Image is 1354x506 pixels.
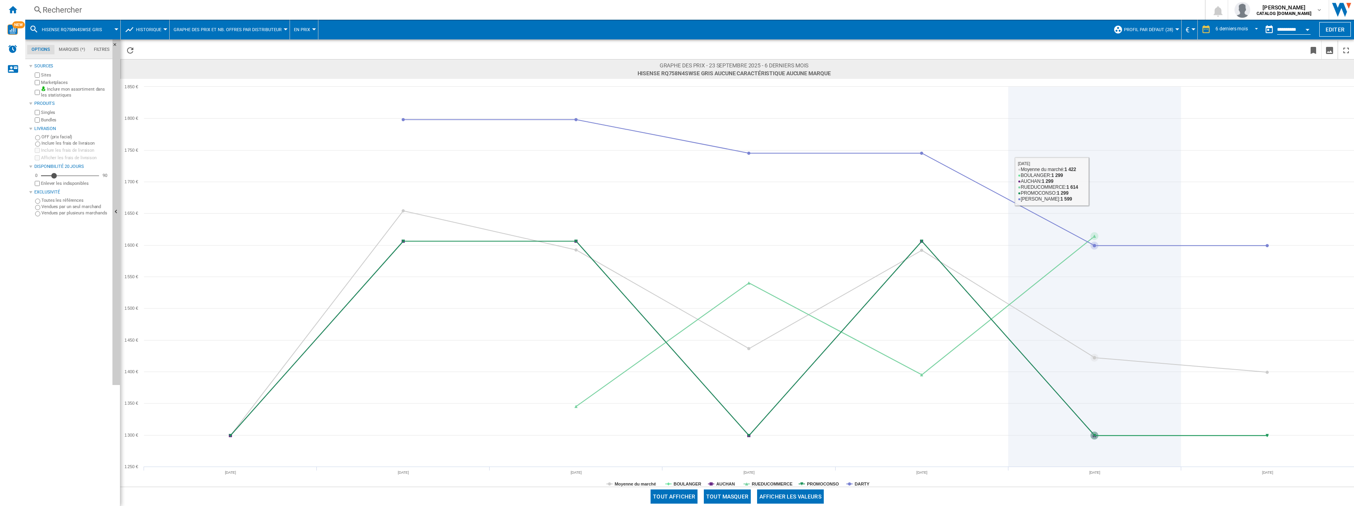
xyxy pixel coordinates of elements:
[716,482,735,486] tspan: AUCHAN
[41,110,109,115] label: Singles
[41,210,109,216] label: Vendues par plusieurs marchands
[54,45,90,54] md-tab-item: Marques (*)
[615,482,656,486] tspan: Moyenne du marché
[90,45,114,54] md-tab-item: Filtres
[174,27,282,32] span: Graphe des prix et nb. offres par distributeur
[294,27,310,32] span: En prix
[1257,4,1311,11] span: [PERSON_NAME]
[174,20,286,39] button: Graphe des prix et nb. offres par distributeur
[35,117,40,123] input: Bundles
[125,211,138,216] tspan: 1 650 €
[1319,22,1351,37] button: Editer
[35,73,40,78] input: Sites
[125,464,138,469] tspan: 1 250 €
[125,148,138,153] tspan: 1 750 €
[1124,27,1173,32] span: Profil par défaut (28)
[1300,21,1315,35] button: Open calendar
[112,39,122,54] button: Masquer
[34,63,109,69] div: Sources
[757,489,824,504] button: Afficher les valeurs
[27,45,54,54] md-tab-item: Options
[638,61,831,69] span: Graphe des prix - 23 septembre 2025 - 6 derniers mois
[125,274,138,279] tspan: 1 550 €
[1322,41,1337,59] button: Télécharger en image
[41,117,109,123] label: Bundles
[1089,471,1100,474] tspan: [DATE]
[1215,23,1261,36] md-select: REPORTS.WIZARD.STEPS.REPORT.STEPS.REPORT_OPTIONS.PERIOD: 6 derniers mois
[136,20,165,39] button: Historique
[704,489,751,504] button: Tout masquer
[35,135,40,140] input: OFF (prix facial)
[7,24,18,35] img: wise-card.svg
[1261,22,1277,37] button: md-calendar
[41,140,109,146] label: Inclure les frais de livraison
[125,338,138,342] tspan: 1 450 €
[35,199,40,204] input: Toutes les références
[1124,20,1177,39] button: Profil par défaut (28)
[35,141,40,147] input: Inclure les frais de livraison
[101,173,109,179] div: 90
[35,148,40,153] input: Inclure les frais de livraison
[398,471,409,474] tspan: [DATE]
[294,20,314,39] button: En prix
[41,197,109,203] label: Toutes les références
[125,116,138,121] tspan: 1 800 €
[1338,41,1354,59] button: Plein écran
[125,84,138,89] tspan: 1 850 €
[125,433,138,437] tspan: 1 300 €
[136,27,161,32] span: Historique
[41,147,109,153] label: Inclure les frais de livraison
[122,41,138,59] button: Recharger
[1234,2,1250,18] img: profile.jpg
[125,306,138,311] tspan: 1 500 €
[1262,471,1273,474] tspan: [DATE]
[1305,41,1321,59] button: Créer un favoris
[35,155,40,160] input: Afficher les frais de livraison
[34,164,109,170] div: Disponibilité 20 Jours
[41,72,109,78] label: Sites
[1186,20,1193,39] button: €
[41,86,46,91] img: mysite-bg-18x18.png
[34,189,109,195] div: Exclusivité
[125,369,138,374] tspan: 1 400 €
[42,27,102,32] span: HISENSE RQ758N4SWSE GRIS
[570,471,582,474] tspan: [DATE]
[673,482,701,486] tspan: BOULANGER
[41,180,109,186] label: Enlever les indisponibles
[125,243,138,247] tspan: 1 600 €
[35,181,40,186] input: Afficher les frais de livraison
[43,4,1184,15] div: Rechercher
[8,44,17,54] img: alerts-logo.svg
[1216,26,1248,32] div: 6 derniers mois
[29,20,116,39] div: HISENSE RQ758N4SWSE GRIS
[752,482,792,486] tspan: RUEDUCOMMERCE
[807,482,839,486] tspan: PROMOCONSO
[125,401,138,406] tspan: 1 350 €
[638,69,831,77] span: HISENSE RQ758N4SWSE GRIS Aucune caractéristique Aucune marque
[41,204,109,210] label: Vendues par un seul marchand
[41,172,99,180] md-slider: Disponibilité
[125,179,138,184] tspan: 1 700 €
[225,471,236,474] tspan: [DATE]
[1186,26,1189,34] span: €
[112,39,120,385] button: Masquer
[42,20,110,39] button: HISENSE RQ758N4SWSE GRIS
[34,126,109,132] div: Livraison
[35,80,40,85] input: Marketplaces
[1257,11,1311,16] b: CATALOG [DOMAIN_NAME]
[35,87,40,97] input: Inclure mon assortiment dans les statistiques
[41,86,109,99] label: Inclure mon assortiment dans les statistiques
[41,80,109,86] label: Marketplaces
[1113,20,1177,39] div: Profil par défaut (28)
[35,205,40,210] input: Vendues par un seul marchand
[1182,20,1198,39] md-menu: Currency
[41,134,109,140] label: OFF (prix facial)
[35,211,40,216] input: Vendues par plusieurs marchands
[651,489,698,504] button: Tout afficher
[125,20,165,39] div: Historique
[35,110,40,115] input: Singles
[744,471,755,474] tspan: [DATE]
